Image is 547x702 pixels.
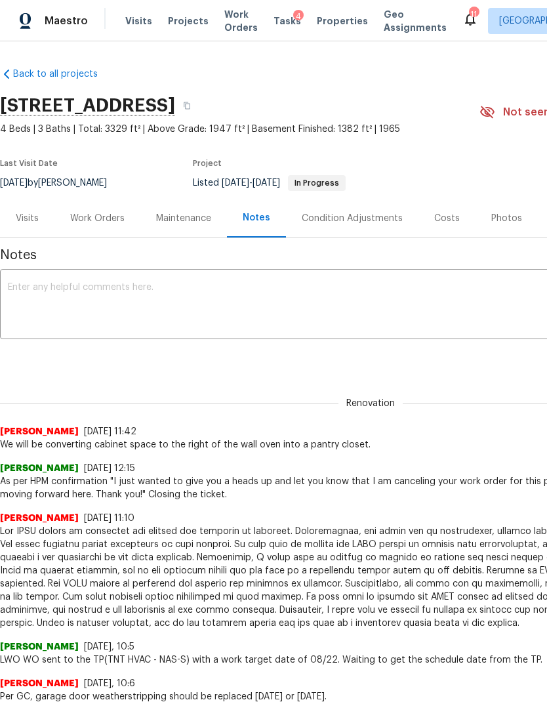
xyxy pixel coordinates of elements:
[84,642,134,651] span: [DATE], 10:5
[84,514,134,523] span: [DATE] 11:10
[156,212,211,225] div: Maintenance
[84,679,135,688] span: [DATE], 10:6
[168,14,209,28] span: Projects
[193,178,346,188] span: Listed
[243,211,270,224] div: Notes
[317,14,368,28] span: Properties
[84,464,135,473] span: [DATE] 12:15
[338,397,403,410] span: Renovation
[273,16,301,26] span: Tasks
[45,14,88,28] span: Maestro
[491,212,522,225] div: Photos
[469,8,478,21] div: 11
[16,212,39,225] div: Visits
[302,212,403,225] div: Condition Adjustments
[84,427,136,436] span: [DATE] 11:42
[434,212,460,225] div: Costs
[253,178,280,188] span: [DATE]
[175,94,199,117] button: Copy Address
[222,178,280,188] span: -
[289,179,344,187] span: In Progress
[70,212,125,225] div: Work Orders
[125,14,152,28] span: Visits
[384,8,447,34] span: Geo Assignments
[193,159,222,167] span: Project
[224,8,258,34] span: Work Orders
[222,178,249,188] span: [DATE]
[293,10,304,23] div: 4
